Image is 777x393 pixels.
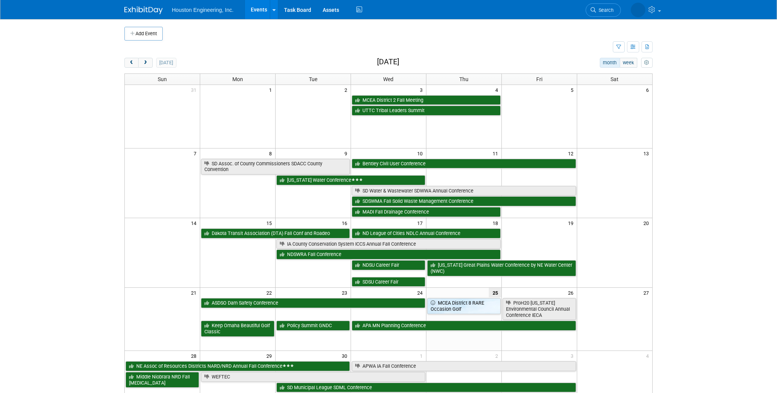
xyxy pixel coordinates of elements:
[352,321,576,331] a: APA MN Planning Conference
[427,260,576,276] a: [US_STATE] Great Plains Water Conference by NE Water Center (NWC)
[266,218,275,228] span: 15
[352,207,501,217] a: MADI Fall Drainage Conference
[641,58,653,68] button: myCustomButton
[124,7,163,14] img: ExhibitDay
[344,85,351,95] span: 2
[383,76,393,82] span: Wed
[158,76,167,82] span: Sun
[341,288,351,297] span: 23
[352,277,425,287] a: SDSU Career Fair
[631,3,645,17] img: Heidi Joarnt
[377,58,399,66] h2: [DATE]
[344,148,351,158] span: 9
[172,7,233,13] span: Houston Engineering, Inc.
[124,27,163,41] button: Add Event
[268,85,275,95] span: 1
[352,159,576,169] a: Bentley Civil User Conference
[495,351,501,360] span: 2
[201,321,274,336] a: Keep Omaha Beautiful Golf Classic
[276,239,501,249] a: IA County Conservation System ICCS Annual Fall Conference
[352,196,576,206] a: SDSWMA Fall Solid Waste Management Conference
[268,148,275,158] span: 8
[276,249,501,259] a: NDSWRA Fall Conference
[492,148,501,158] span: 11
[190,288,200,297] span: 21
[416,218,426,228] span: 17
[352,95,501,105] a: MCEA District 2 Fall Meeting
[620,58,637,68] button: week
[567,218,577,228] span: 19
[459,76,468,82] span: Thu
[489,288,501,297] span: 25
[156,58,176,68] button: [DATE]
[276,175,425,185] a: [US_STATE] Water Conference
[266,351,275,360] span: 29
[190,351,200,360] span: 28
[536,76,542,82] span: Fri
[495,85,501,95] span: 4
[309,76,317,82] span: Tue
[644,60,649,65] i: Personalize Calendar
[570,85,577,95] span: 5
[567,288,577,297] span: 26
[352,106,501,116] a: UTTC Tribal Leaders Summit
[643,288,652,297] span: 27
[416,148,426,158] span: 10
[201,298,425,308] a: ASDSO Dam Safety Conference
[643,148,652,158] span: 13
[201,372,425,382] a: WEFTEC
[190,85,200,95] span: 31
[126,372,199,388] a: Middle Niobrara NRD Fall [MEDICAL_DATA]
[352,260,425,270] a: NDSU Career Fair
[352,186,576,196] a: SD Water & Wastewater SDWWA Annual Conference
[341,351,351,360] span: 30
[232,76,243,82] span: Mon
[645,85,652,95] span: 6
[427,298,501,314] a: MCEA District 8 RARE Occasion Golf
[600,58,620,68] button: month
[124,58,139,68] button: prev
[643,218,652,228] span: 20
[570,351,577,360] span: 3
[193,148,200,158] span: 7
[352,228,501,238] a: ND League of Cities NDLC Annual Conference
[276,321,350,331] a: Policy Summit GNDC
[567,148,577,158] span: 12
[596,7,614,13] span: Search
[503,298,576,320] a: ProH20 [US_STATE] Environmental Council Annual Conference IECA
[201,159,350,174] a: SD Assoc. of County Commissioners SDACC County Convention
[138,58,152,68] button: next
[276,383,576,393] a: SD Municipal League SDML Conference
[586,3,621,17] a: Search
[190,218,200,228] span: 14
[419,351,426,360] span: 1
[492,218,501,228] span: 18
[201,228,350,238] a: Dakota Transit Association (DTA) Fall Conf and Roadeo
[266,288,275,297] span: 22
[352,361,576,371] a: APWA IA Fall Conference
[126,361,350,371] a: NE Assoc of Resources Districts NARD/NRD Annual Fall Conference
[645,351,652,360] span: 4
[341,218,351,228] span: 16
[610,76,619,82] span: Sat
[416,288,426,297] span: 24
[419,85,426,95] span: 3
